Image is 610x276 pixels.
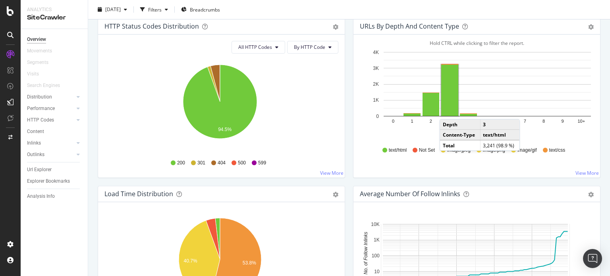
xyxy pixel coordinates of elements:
text: 1K [374,237,380,243]
div: HTTP Status Codes Distribution [104,22,199,30]
div: gear [333,192,338,197]
a: Content [27,127,82,136]
div: Analysis Info [27,192,55,201]
text: 9 [561,119,564,124]
text: 94.5% [218,127,232,132]
span: 404 [218,160,226,166]
text: 7 [524,119,526,124]
a: HTTP Codes [27,116,74,124]
span: image/gif [517,147,537,154]
div: Movements [27,47,52,55]
div: URLs by Depth and Content Type [360,22,459,30]
button: By HTTP Code [287,41,338,54]
span: 500 [238,160,246,166]
text: 1K [373,97,379,103]
div: Average Number of Follow Inlinks [360,190,460,198]
text: 10+ [577,119,585,124]
div: Search Engines [27,81,60,90]
button: [DATE] [95,3,130,16]
a: Overview [27,35,82,44]
div: HTTP Codes [27,116,54,124]
text: 4K [373,50,379,55]
div: Load Time Distribution [104,190,173,198]
td: Depth [440,120,480,130]
text: 2K [373,81,379,87]
div: gear [588,192,594,197]
div: gear [588,24,594,30]
a: View More [575,170,599,176]
text: 2 [430,119,432,124]
a: Performance [27,104,74,113]
span: text/html [389,147,407,154]
td: text/html [480,129,519,140]
div: Distribution [27,93,52,101]
td: 3 [480,120,519,130]
button: All HTTP Codes [232,41,285,54]
button: Breadcrumbs [178,3,223,16]
div: Inlinks [27,139,41,147]
text: 53.8% [243,260,256,266]
a: Inlinks [27,139,74,147]
text: 10K [371,222,379,227]
text: 100 [372,253,380,259]
a: View More [320,170,344,176]
div: Outlinks [27,151,44,159]
div: gear [333,24,338,30]
a: Distribution [27,93,74,101]
a: Movements [27,47,60,55]
span: text/css [549,147,566,154]
div: Performance [27,104,55,113]
td: 3,241 (98.9 %) [480,140,519,151]
div: Segments [27,58,48,67]
a: Url Explorer [27,166,82,174]
div: Overview [27,35,46,44]
span: All HTTP Codes [238,44,272,50]
span: Breadcrumbs [190,6,220,13]
svg: A chart. [104,60,336,152]
div: Visits [27,70,39,78]
a: Visits [27,70,47,78]
text: 40.7% [184,258,197,264]
td: Content-Type [440,129,480,140]
span: 200 [177,160,185,166]
text: 3K [373,66,379,71]
a: Outlinks [27,151,74,159]
text: 1 [411,119,413,124]
svg: A chart. [360,47,591,139]
td: Total [440,140,480,151]
div: Filters [148,6,162,13]
span: 301 [197,160,205,166]
div: Explorer Bookmarks [27,177,70,185]
div: Content [27,127,44,136]
a: Explorer Bookmarks [27,177,82,185]
a: Segments [27,58,56,67]
span: 2025 Oct. 14th [105,6,121,13]
div: SiteCrawler [27,13,81,22]
text: 0 [392,119,394,124]
div: Open Intercom Messenger [583,249,602,268]
span: Not Set [419,147,435,154]
text: 8 [542,119,545,124]
text: 0 [376,114,379,119]
div: Analytics [27,6,81,13]
a: Search Engines [27,81,68,90]
div: Url Explorer [27,166,52,174]
span: 599 [258,160,266,166]
a: Analysis Info [27,192,82,201]
text: 10 [374,269,380,274]
span: By HTTP Code [294,44,325,50]
button: Filters [137,3,171,16]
